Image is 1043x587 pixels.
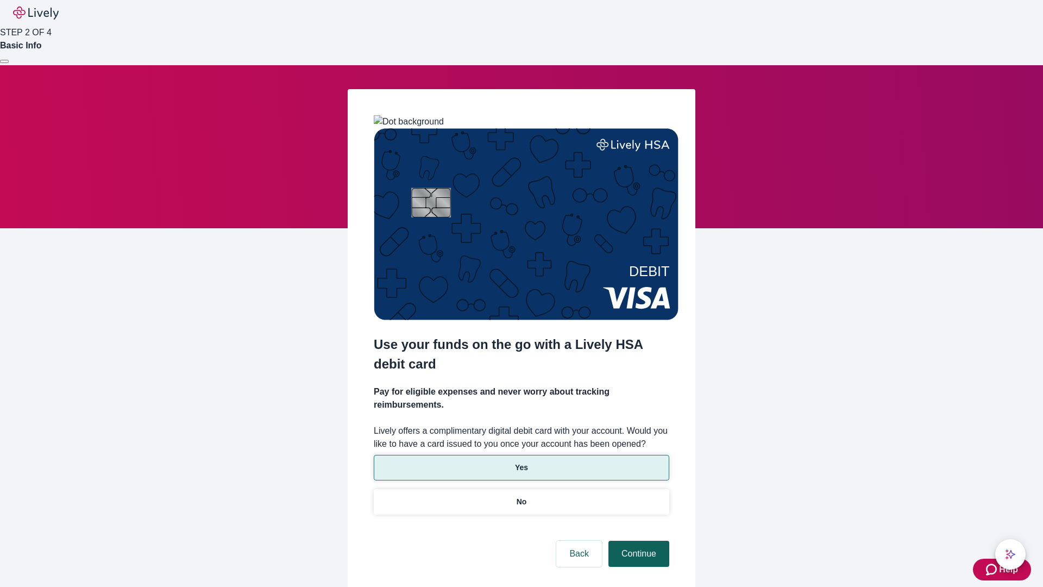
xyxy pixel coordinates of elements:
span: Help [999,563,1018,576]
h4: Pay for eligible expenses and never worry about tracking reimbursements. [374,385,669,411]
button: Back [556,541,602,567]
p: No [517,496,527,508]
h2: Use your funds on the go with a Lively HSA debit card [374,335,669,374]
button: Yes [374,455,669,480]
p: Yes [515,462,528,473]
img: Debit card [374,128,678,320]
svg: Lively AI Assistant [1005,549,1016,560]
label: Lively offers a complimentary digital debit card with your account. Would you like to have a card... [374,424,669,451]
img: Lively [13,7,59,20]
button: chat [995,539,1026,570]
button: No [374,489,669,515]
svg: Zendesk support icon [986,563,999,576]
button: Zendesk support iconHelp [973,559,1031,580]
img: Dot background [374,115,444,128]
button: Continue [608,541,669,567]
